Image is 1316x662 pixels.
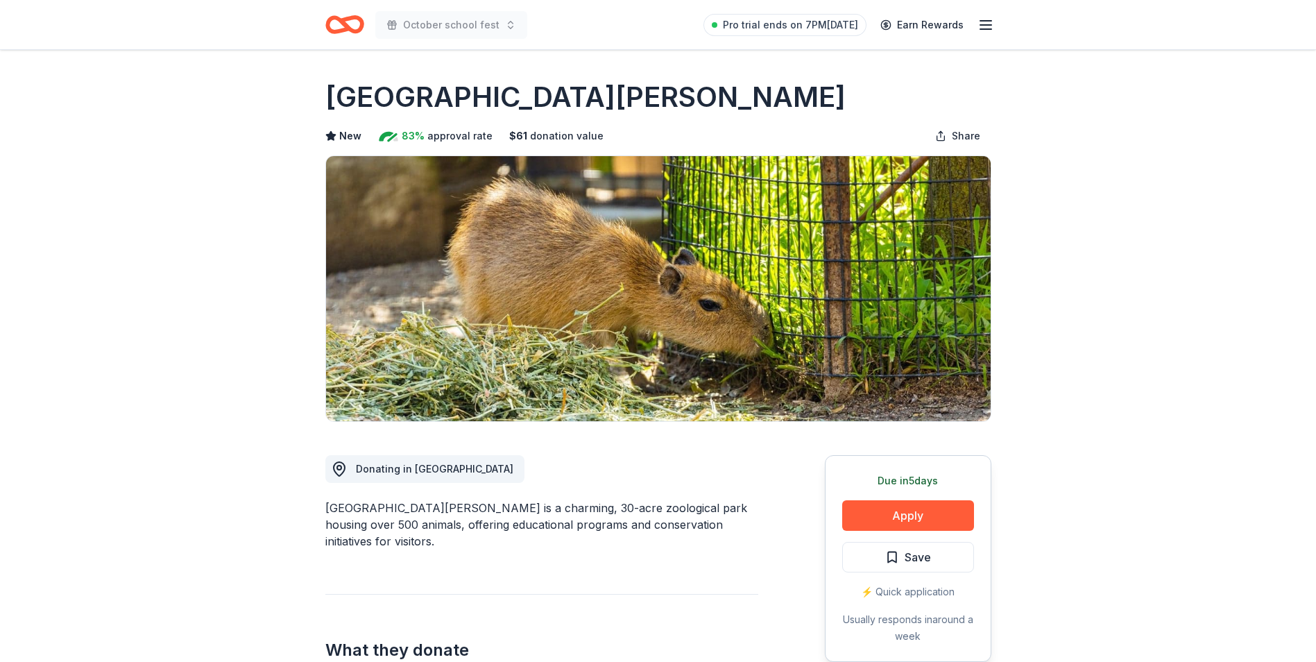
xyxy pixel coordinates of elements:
[703,14,866,36] a: Pro trial ends on 7PM[DATE]
[924,122,991,150] button: Share
[842,584,974,600] div: ⚡️ Quick application
[325,8,364,41] a: Home
[842,542,974,572] button: Save
[325,639,758,661] h2: What they donate
[723,17,858,33] span: Pro trial ends on 7PM[DATE]
[842,473,974,489] div: Due in 5 days
[530,128,604,144] span: donation value
[356,463,513,475] span: Donating in [GEOGRAPHIC_DATA]
[905,548,931,566] span: Save
[842,611,974,645] div: Usually responds in around a week
[325,78,846,117] h1: [GEOGRAPHIC_DATA][PERSON_NAME]
[339,128,361,144] span: New
[375,11,527,39] button: October school fest
[952,128,980,144] span: Share
[402,128,425,144] span: 83%
[872,12,972,37] a: Earn Rewards
[427,128,493,144] span: approval rate
[326,156,991,421] img: Image for Santa Barbara Zoo
[325,500,758,550] div: [GEOGRAPHIC_DATA][PERSON_NAME] is a charming, 30-acre zoological park housing over 500 animals, o...
[842,500,974,531] button: Apply
[403,17,499,33] span: October school fest
[509,128,527,144] span: $ 61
